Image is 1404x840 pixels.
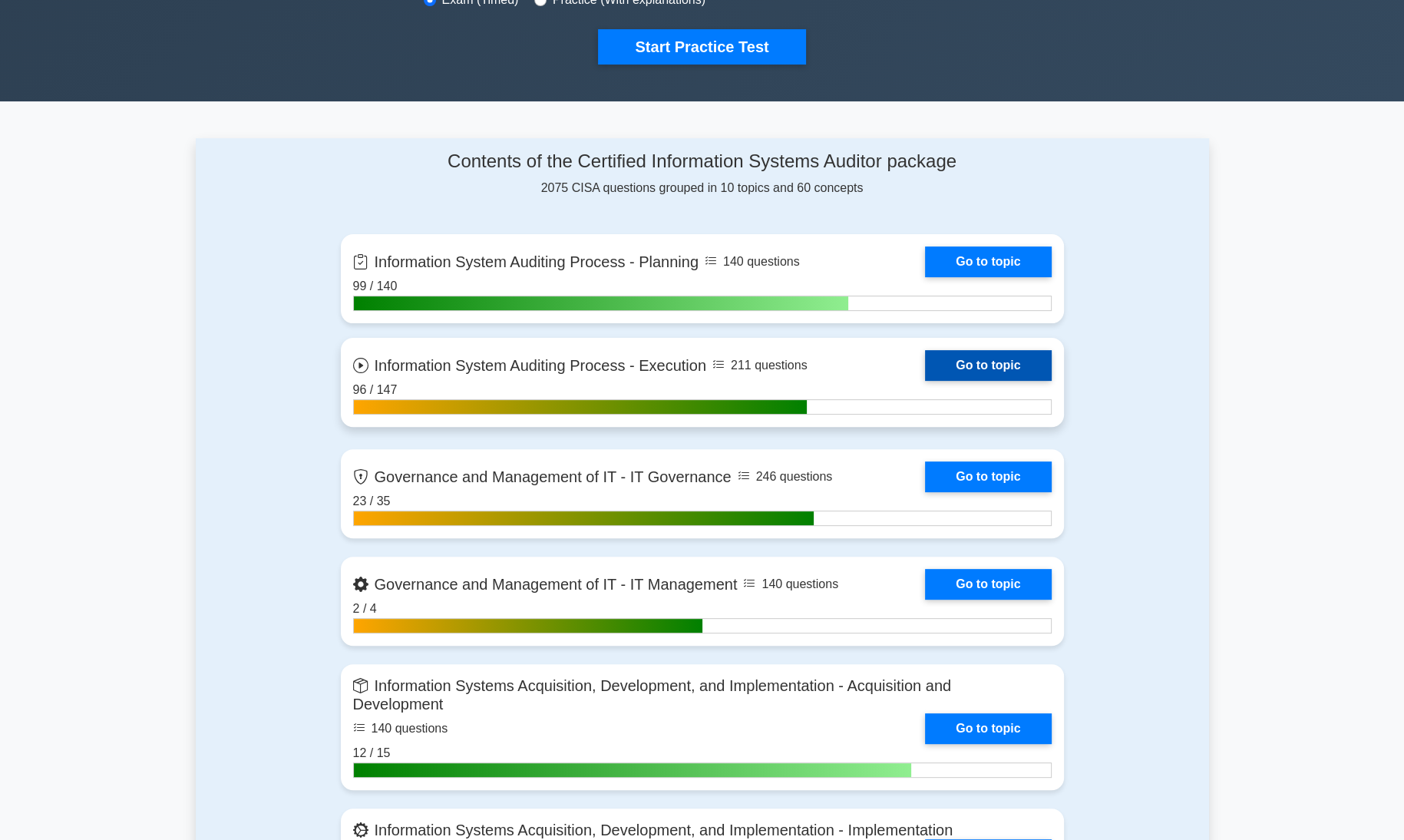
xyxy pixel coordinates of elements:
[925,350,1051,381] a: Go to topic
[925,246,1051,277] a: Go to topic
[925,569,1051,600] a: Go to topic
[341,150,1064,197] div: 2075 CISA questions grouped in 10 topics and 60 concepts
[925,461,1051,492] a: Go to topic
[925,713,1051,744] a: Go to topic
[598,29,805,64] button: Start Practice Test
[341,150,1064,173] h4: Contents of the Certified Information Systems Auditor package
